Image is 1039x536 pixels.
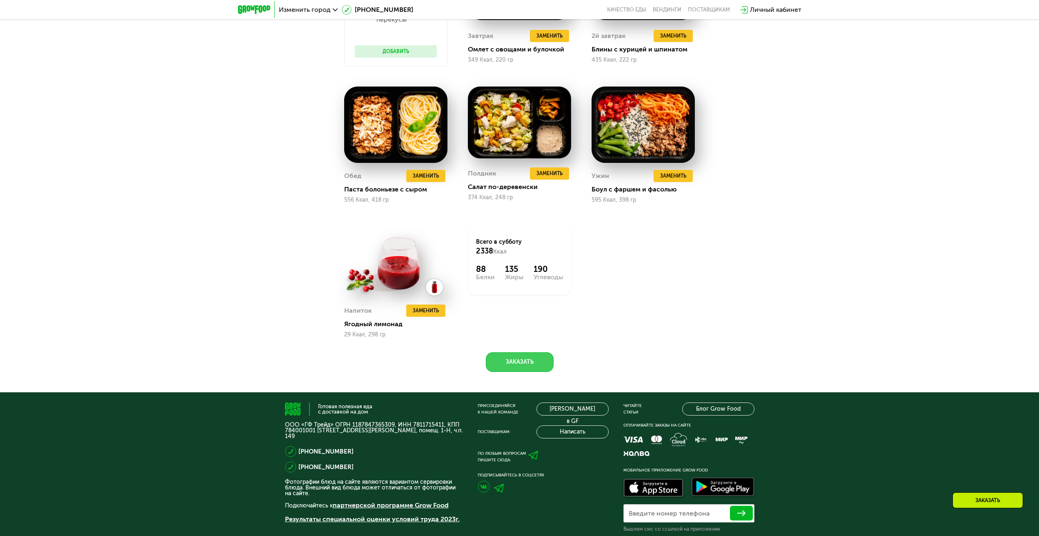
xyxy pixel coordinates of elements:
div: Личный кабинет [750,5,801,15]
span: Заменить [536,32,563,40]
div: Жиры [505,274,523,280]
button: Заменить [406,305,445,317]
div: 374 Ккал, 248 гр [468,194,571,201]
button: Заменить [530,167,569,180]
a: [PERSON_NAME] в GF [536,403,609,416]
div: 190 [534,264,563,274]
div: Завтрак [468,30,494,42]
span: Изменить город [279,7,331,13]
a: [PHONE_NUMBER] [342,5,413,15]
div: Заказать [952,492,1023,508]
div: 595 Ккал, 398 гр [592,197,695,203]
label: Введите номер телефона [629,511,710,516]
a: партнерской программе Grow Food [333,501,449,509]
div: Салат по-деревенски [468,183,578,191]
button: Добавить [355,45,437,58]
div: Блины с курицей и шпинатом [592,45,701,53]
div: 2й завтрак [592,30,626,42]
div: Читайте статьи [623,403,642,416]
p: Фотографии блюд на сайте являются вариантом сервировки блюда. Внешний вид блюда может отличаться ... [285,479,463,496]
p: ООО «ГФ Трейд» ОГРН 1187847365309, ИНН 7811715411, КПП 784001001 [STREET_ADDRESS][PERSON_NAME], п... [285,422,463,439]
div: 556 Ккал, 418 гр [344,197,447,203]
button: Заменить [406,170,445,182]
span: Заменить [413,172,439,180]
p: Снеки и свежие перекусы [355,10,429,23]
div: Оплачивайте заказы на сайте [623,422,754,429]
div: Паста болоньезе с сыром [344,185,454,193]
div: Вышлем смс со ссылкой на приложение [623,526,754,532]
div: Омлет с овощами и булочкой [468,45,578,53]
div: Обед [344,170,361,182]
div: Полдник [468,167,496,180]
div: 349 Ккал, 220 гр [468,57,571,63]
div: Присоединяйся к нашей команде [478,403,518,416]
button: Заказать [486,352,554,372]
div: Углеводы [534,274,563,280]
div: Мобильное приложение Grow Food [623,467,754,474]
button: Заменить [654,30,693,42]
a: Вендинги [653,7,681,13]
div: Поставщикам: [478,429,510,435]
a: [PHONE_NUMBER] [298,462,354,472]
div: Напиток [344,305,372,317]
div: 435 Ккал, 222 гр [592,57,695,63]
button: Написать [536,425,609,438]
span: 2338 [476,247,493,256]
div: Ужин [592,170,609,182]
div: Готовая полезная еда с доставкой на дом [318,404,372,414]
span: Заменить [536,169,563,178]
img: Доступно в Google Play [690,476,756,500]
div: Боул с фаршем и фасолью [592,185,701,193]
div: поставщикам [688,7,730,13]
div: 29 Ккал, 298 гр [344,331,447,338]
button: Заменить [530,30,569,42]
div: Подписывайтесь в соцсетях [478,472,609,478]
span: Заменить [660,172,686,180]
div: Ягодный лимонад [344,320,454,328]
div: 135 [505,264,523,274]
span: Заменить [413,307,439,315]
p: Подключайтесь к [285,500,463,510]
a: Результаты специальной оценки условий труда 2023г. [285,515,460,523]
div: Белки [476,274,495,280]
a: [PHONE_NUMBER] [298,447,354,456]
button: Заменить [654,170,693,182]
div: По любым вопросам пишите сюда: [478,450,526,463]
a: Блог Grow Food [682,403,754,416]
div: 88 [476,264,495,274]
a: Качество еды [607,7,646,13]
div: Всего в субботу [476,238,563,256]
span: Ккал [493,248,507,255]
span: Заменить [660,32,686,40]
